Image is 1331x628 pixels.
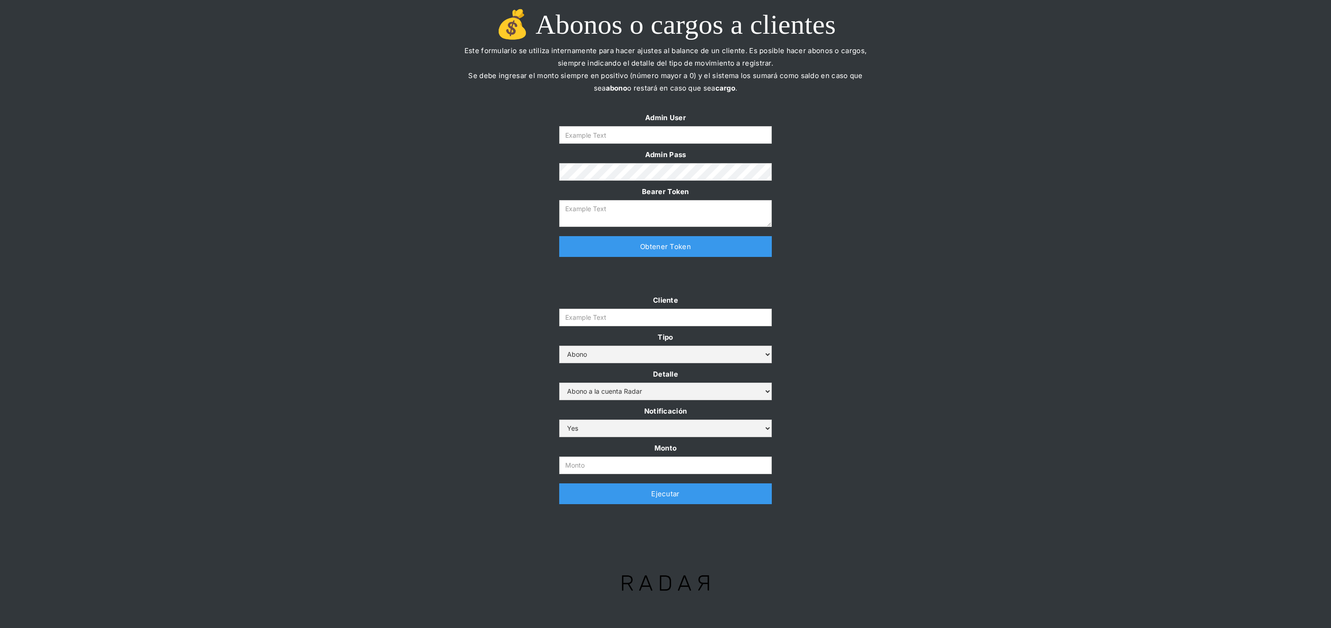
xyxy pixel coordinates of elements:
[559,309,772,326] input: Example Text
[458,9,873,40] h1: 💰 Abonos o cargos a clientes
[559,294,772,306] label: Cliente
[606,560,724,606] img: Logo Radar
[559,405,772,417] label: Notificación
[559,185,772,198] label: Bearer Token
[559,236,772,257] a: Obtener Token
[559,111,772,227] form: Form
[559,483,772,504] a: Ejecutar
[559,111,772,124] label: Admin User
[559,294,772,474] form: Form
[559,457,772,474] input: Monto
[559,442,772,454] label: Monto
[458,44,873,107] p: Este formulario se utiliza internamente para hacer ajustes al balance de un cliente. Es posible h...
[559,331,772,343] label: Tipo
[606,84,628,92] strong: abono
[559,368,772,380] label: Detalle
[715,84,736,92] strong: cargo
[559,148,772,161] label: Admin Pass
[559,126,772,144] input: Example Text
